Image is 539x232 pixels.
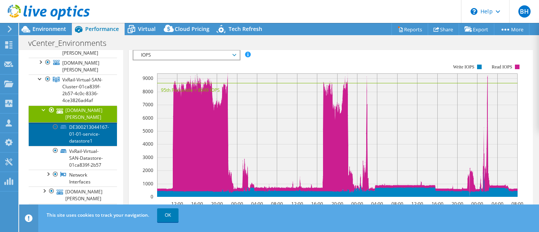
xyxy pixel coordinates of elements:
[231,201,243,207] text: 00:00
[32,25,66,32] span: Environment
[471,8,477,15] svg: \n
[161,87,220,93] text: 95th Percentile = 8649 IOPS
[143,128,153,134] text: 5000
[351,201,363,207] text: 00:00
[29,187,117,203] a: [DOMAIN_NAME][PERSON_NAME]
[137,50,235,60] span: IOPS
[492,64,512,70] text: Read IOPS
[143,88,153,95] text: 8000
[411,201,423,207] text: 12:00
[171,201,183,207] text: 12:00
[143,141,153,147] text: 4000
[29,146,117,170] a: VxRail-Virtual-SAN-Datastore-01ca839f-2b57
[494,23,529,35] a: More
[143,115,153,121] text: 6000
[518,5,531,18] span: BH
[451,201,463,207] text: 20:00
[428,23,459,35] a: Share
[143,101,153,108] text: 7000
[157,208,179,222] a: OK
[511,201,523,207] text: 08:00
[47,212,149,218] span: This site uses cookies to track your navigation.
[29,122,117,146] a: DE300213044167-01-01-service-datastore1
[29,58,117,75] a: [DOMAIN_NAME][PERSON_NAME]
[391,201,403,207] text: 08:00
[62,43,99,56] span: [DOMAIN_NAME][PERSON_NAME]
[391,23,428,35] a: Reports
[85,25,119,32] span: Performance
[251,201,263,207] text: 04:00
[29,170,117,187] a: Network Interfaces
[29,75,117,105] a: VxRail-Virtual-SAN-Cluster-01ca839f-2b57-4c0c-8336-4ce3826ad4af
[191,201,203,207] text: 16:00
[29,105,117,122] a: [DOMAIN_NAME][PERSON_NAME]
[25,39,118,47] h1: vCenter_Environments
[143,75,153,81] text: 9000
[151,193,153,200] text: 0
[311,201,323,207] text: 16:00
[229,25,262,32] span: Tech Refresh
[143,154,153,161] text: 3000
[291,201,303,207] text: 12:00
[143,180,153,187] text: 1000
[471,201,483,207] text: 00:00
[62,76,102,104] span: VxRail-Virtual-SAN-Cluster-01ca839f-2b57-4c0c-8336-4ce3826ad4af
[459,23,494,35] a: Export
[29,204,117,221] a: [DOMAIN_NAME][PERSON_NAME]
[138,25,156,32] span: Virtual
[432,201,443,207] text: 16:00
[331,201,343,207] text: 20:00
[175,25,209,32] span: Cloud Pricing
[271,201,283,207] text: 08:00
[143,167,153,174] text: 2000
[492,201,503,207] text: 04:00
[371,201,383,207] text: 04:00
[453,64,474,70] text: Write IOPS
[62,60,99,73] span: [DOMAIN_NAME][PERSON_NAME]
[211,201,223,207] text: 20:00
